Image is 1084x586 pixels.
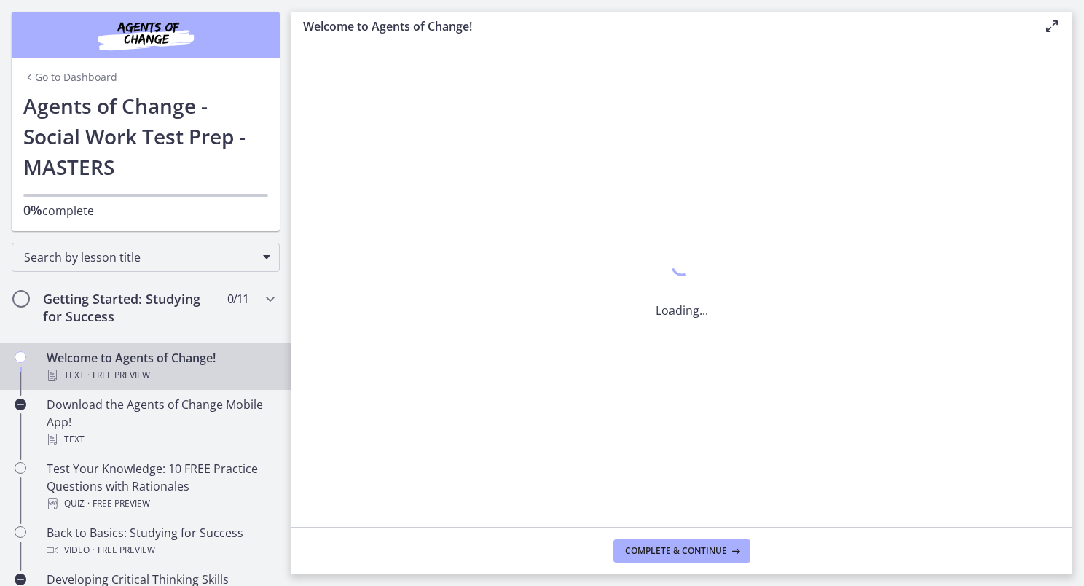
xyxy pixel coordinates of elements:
span: Free preview [93,495,150,512]
div: 1 [656,251,708,284]
span: 0% [23,201,42,219]
p: complete [23,201,268,219]
img: Agents of Change [58,17,233,52]
div: Welcome to Agents of Change! [47,349,274,384]
div: Quiz [47,495,274,512]
div: Search by lesson title [12,243,280,272]
span: 0 / 11 [227,290,248,308]
h1: Agents of Change - Social Work Test Prep - MASTERS [23,90,268,182]
span: Search by lesson title [24,249,256,265]
div: Video [47,542,274,559]
h3: Welcome to Agents of Change! [303,17,1020,35]
span: · [87,367,90,384]
div: Back to Basics: Studying for Success [47,524,274,559]
span: Free preview [98,542,155,559]
div: Text [47,431,274,448]
div: Text [47,367,274,384]
span: Complete & continue [625,545,727,557]
h2: Getting Started: Studying for Success [43,290,221,325]
span: · [93,542,95,559]
button: Complete & continue [613,539,750,563]
p: Loading... [656,302,708,319]
div: Download the Agents of Change Mobile App! [47,396,274,448]
span: · [87,495,90,512]
a: Go to Dashboard [23,70,117,85]
span: Free preview [93,367,150,384]
div: Test Your Knowledge: 10 FREE Practice Questions with Rationales [47,460,274,512]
